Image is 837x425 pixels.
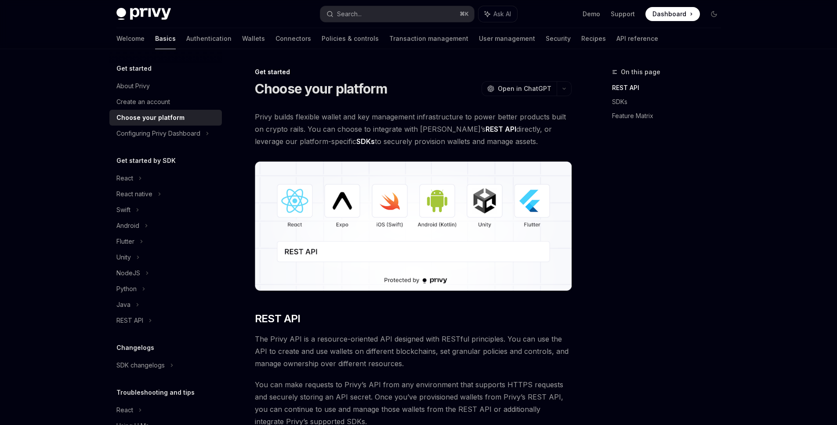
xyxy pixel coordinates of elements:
h1: Choose your platform [255,81,388,97]
a: REST API [612,81,728,95]
a: About Privy [109,78,222,94]
a: Transaction management [389,28,468,49]
span: Dashboard [652,10,686,18]
span: Ask AI [493,10,511,18]
a: Welcome [116,28,145,49]
a: Demo [583,10,600,18]
div: Swift [116,205,130,215]
a: Support [611,10,635,18]
a: Choose your platform [109,110,222,126]
a: Feature Matrix [612,109,728,123]
a: Basics [155,28,176,49]
h5: Troubleshooting and tips [116,387,195,398]
div: REST API [116,315,143,326]
span: Open in ChatGPT [498,84,551,93]
a: API reference [616,28,658,49]
div: Python [116,284,137,294]
a: Recipes [581,28,606,49]
a: Policies & controls [322,28,379,49]
div: NodeJS [116,268,140,278]
span: Privy builds flexible wallet and key management infrastructure to power better products built on ... [255,111,572,148]
div: React native [116,189,152,199]
div: Get started [255,68,572,76]
strong: REST API [486,125,516,133]
div: Java [116,299,130,310]
button: Open in ChatGPT [482,81,557,96]
div: SDK changelogs [116,360,165,371]
a: Connectors [275,28,311,49]
a: SDKs [612,95,728,109]
button: Search...⌘K [320,6,474,22]
a: Authentication [186,28,232,49]
span: ⌘ K [460,11,469,18]
div: Create an account [116,97,170,107]
span: On this page [621,67,660,77]
a: User management [479,28,535,49]
div: Choose your platform [116,112,185,123]
img: dark logo [116,8,171,20]
span: The Privy API is a resource-oriented API designed with RESTful principles. You can use the API to... [255,333,572,370]
button: Ask AI [478,6,517,22]
div: Android [116,220,139,231]
div: Unity [116,252,131,263]
button: Toggle dark mode [707,7,721,21]
img: images/Platform2.png [255,162,572,291]
span: REST API [255,312,301,326]
div: React [116,405,133,415]
a: Security [546,28,571,49]
div: Configuring Privy Dashboard [116,128,200,139]
div: Flutter [116,236,134,247]
a: Dashboard [645,7,700,21]
div: About Privy [116,81,150,91]
div: Search... [337,9,362,19]
h5: Get started [116,63,152,74]
a: Create an account [109,94,222,110]
a: Wallets [242,28,265,49]
h5: Changelogs [116,342,154,353]
strong: SDKs [356,137,375,146]
h5: Get started by SDK [116,155,176,166]
div: React [116,173,133,184]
